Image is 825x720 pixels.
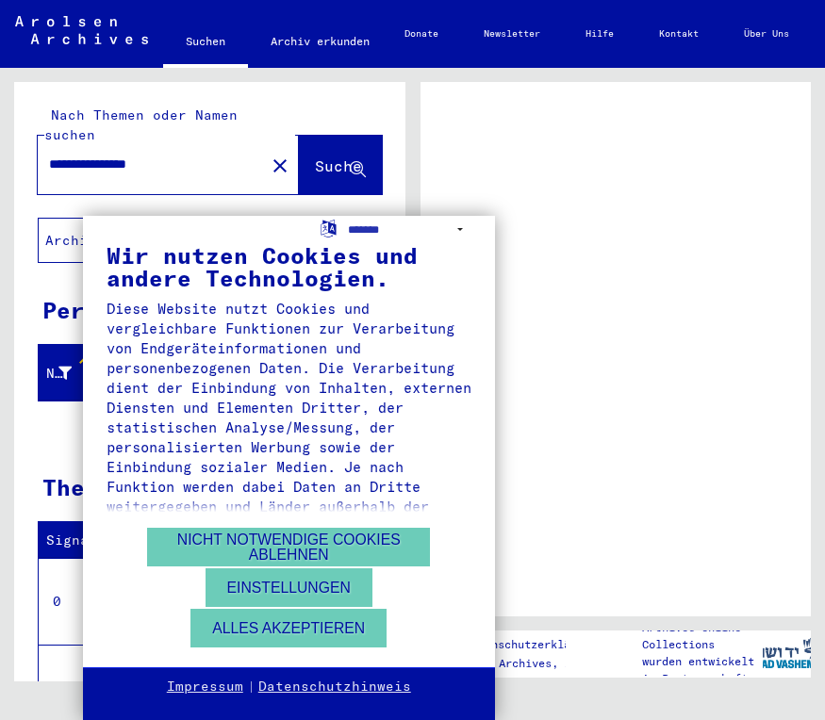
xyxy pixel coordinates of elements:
[190,609,387,647] button: Alles akzeptieren
[107,244,472,289] div: Wir nutzen Cookies und andere Technologien.
[258,678,411,696] a: Datenschutzhinweis
[147,528,430,566] button: Nicht notwendige Cookies ablehnen
[348,216,471,243] select: Sprache auswählen
[167,678,243,696] a: Impressum
[206,568,372,607] button: Einstellungen
[319,219,338,237] label: Sprache auswählen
